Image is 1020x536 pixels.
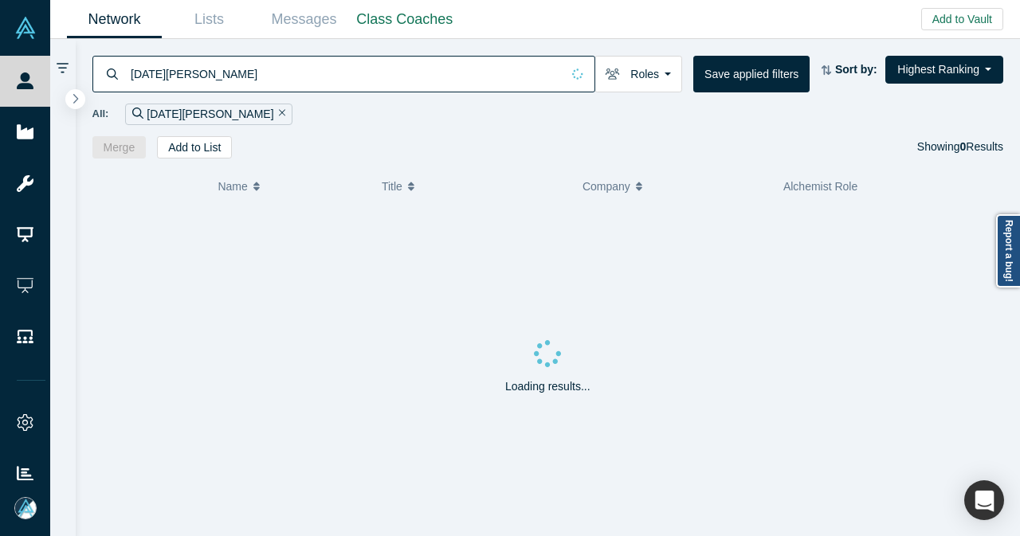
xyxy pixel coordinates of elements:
button: Remove Filter [274,105,286,123]
a: Report a bug! [996,214,1020,288]
button: Roles [594,56,682,92]
strong: 0 [960,140,967,153]
span: Results [960,140,1003,153]
input: Search by name, title, company, summary, expertise, investment criteria or topics of focus [129,55,561,92]
div: [DATE][PERSON_NAME] [125,104,292,125]
img: Alchemist Vault Logo [14,17,37,39]
button: Highest Ranking [885,56,1003,84]
button: Name [218,170,365,203]
span: Title [382,170,402,203]
div: Showing [917,136,1003,158]
button: Company [583,170,767,203]
a: Class Coaches [351,1,458,38]
img: Mia Scott's Account [14,497,37,519]
button: Add to List [157,136,232,158]
span: Company [583,170,630,203]
a: Network [67,1,162,38]
button: Add to Vault [921,8,1003,30]
span: Name [218,170,247,203]
strong: Sort by: [835,63,877,76]
a: Lists [162,1,257,38]
span: All: [92,106,109,122]
span: Alchemist Role [783,180,857,193]
a: Messages [257,1,351,38]
button: Title [382,170,566,203]
p: Loading results... [505,378,590,395]
button: Save applied filters [693,56,810,92]
button: Merge [92,136,147,158]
